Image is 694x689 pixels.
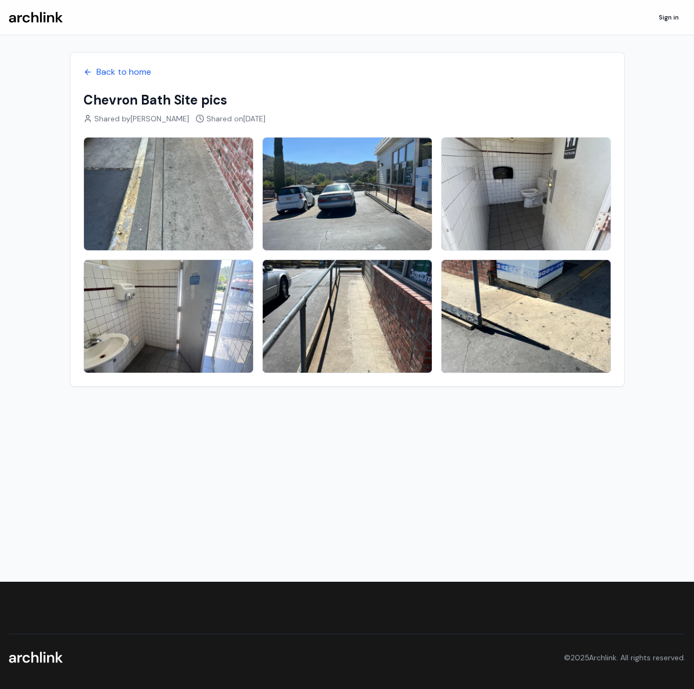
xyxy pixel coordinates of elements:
[9,12,63,23] img: Archlink
[83,92,611,109] h1: Chevron Bath Site pics
[83,66,611,79] a: Back to home
[206,113,265,124] span: Shared on [DATE]
[9,652,63,663] img: Archlink
[652,9,685,26] a: Sign in
[564,652,685,663] p: © 2025 Archlink. All rights reserved.
[94,113,189,124] span: Shared by [PERSON_NAME]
